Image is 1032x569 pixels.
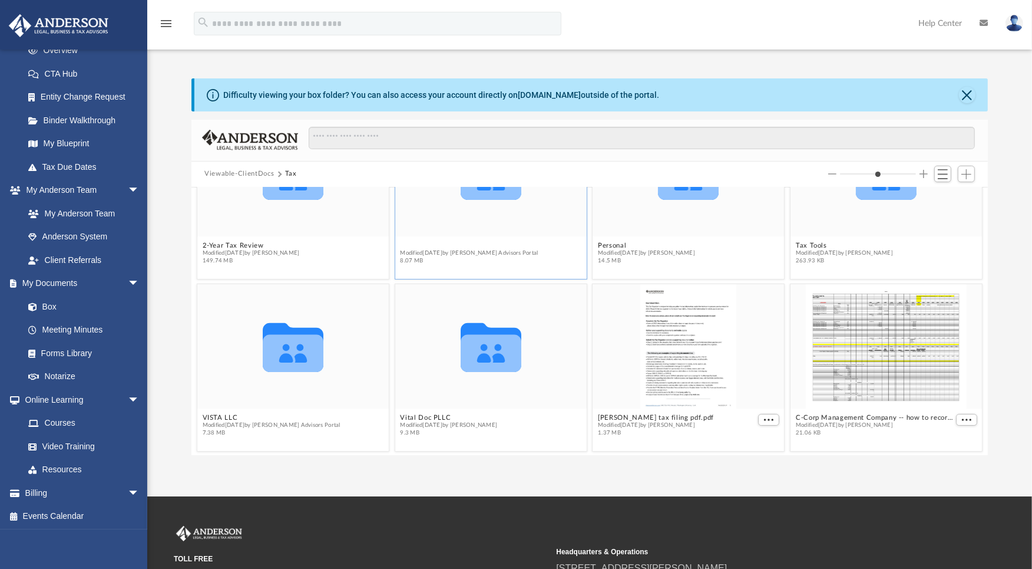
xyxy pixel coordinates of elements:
a: [DOMAIN_NAME] [518,90,581,100]
span: 9.3 MB [400,429,497,437]
span: Modified [DATE] by [PERSON_NAME] [598,249,695,256]
span: 21.06 KB [796,429,954,437]
a: Meeting Minutes [16,318,151,342]
button: Viewable-ClientDocs [204,169,274,179]
a: Notarize [16,365,151,389]
span: Modified [DATE] by [PERSON_NAME] Advisors Portal [400,249,538,256]
button: Close [959,87,975,103]
span: Modified [DATE] by [PERSON_NAME] [796,421,954,429]
button: Switch to List View [934,166,952,182]
a: Billingarrow_drop_down [8,481,157,505]
img: User Pic [1005,15,1023,32]
a: Binder Walkthrough [16,108,157,132]
button: [PERSON_NAME] tax filing pdf.pdf [598,413,714,421]
a: Client Referrals [16,248,151,272]
span: Modified [DATE] by [PERSON_NAME] [400,421,497,429]
a: Box [16,295,145,318]
button: [PERSON_NAME] [400,241,538,249]
span: 1.37 MB [598,429,714,437]
a: Tax Due Dates [16,155,157,179]
a: Online Learningarrow_drop_down [8,388,151,412]
button: 2-Year Tax Review [203,241,300,249]
span: 263.93 KB [796,257,893,265]
img: Anderson Advisors Platinum Portal [5,14,112,37]
span: 8.07 MB [400,257,538,265]
a: My Documentsarrow_drop_down [8,272,151,295]
span: Modified [DATE] by [PERSON_NAME] [203,249,300,256]
small: Headquarters & Operations [556,547,930,557]
button: Add [958,166,975,182]
i: menu [159,17,173,31]
span: 149.74 MB [203,257,300,265]
input: Search files and folders [309,127,975,149]
a: My Blueprint [16,132,151,156]
button: Tax [285,169,297,179]
a: Anderson System [16,225,151,249]
span: Modified [DATE] by [PERSON_NAME] [598,421,714,429]
span: arrow_drop_down [128,388,151,412]
button: VISTA LLC [203,413,340,421]
a: Video Training [16,435,145,458]
input: Column size [840,170,916,178]
a: My Anderson Team [16,202,145,225]
span: 7.38 MB [203,429,340,437]
button: Increase column size [919,170,928,178]
a: Events Calendar [8,505,157,528]
button: Vital Doc PLLC [400,413,497,421]
span: arrow_drop_down [128,481,151,505]
img: Anderson Advisors Platinum Portal [174,526,244,541]
button: Decrease column size [828,170,836,178]
a: Forms Library [16,341,145,365]
a: menu [159,22,173,31]
a: CTA Hub [16,62,157,85]
button: C-Corp Management Company -- how to record rental LLC activity and Corp activity [DATE].xlsx [796,413,954,421]
a: Entity Change Request [16,85,157,109]
small: TOLL FREE [174,554,548,564]
a: Overview [16,39,157,63]
button: Tax Tools [796,241,893,249]
a: Courses [16,412,151,435]
button: Personal [598,241,695,249]
span: 14.5 MB [598,257,695,265]
i: search [197,16,210,29]
a: Resources [16,458,151,482]
span: Modified [DATE] by [PERSON_NAME] Advisors Portal [203,421,340,429]
a: My Anderson Teamarrow_drop_down [8,179,151,202]
div: grid [191,188,988,455]
button: More options [758,413,779,426]
span: arrow_drop_down [128,272,151,296]
span: Modified [DATE] by [PERSON_NAME] [796,249,893,256]
button: More options [956,413,977,426]
span: arrow_drop_down [128,179,151,203]
div: Difficulty viewing your box folder? You can also access your account directly on outside of the p... [223,89,659,101]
